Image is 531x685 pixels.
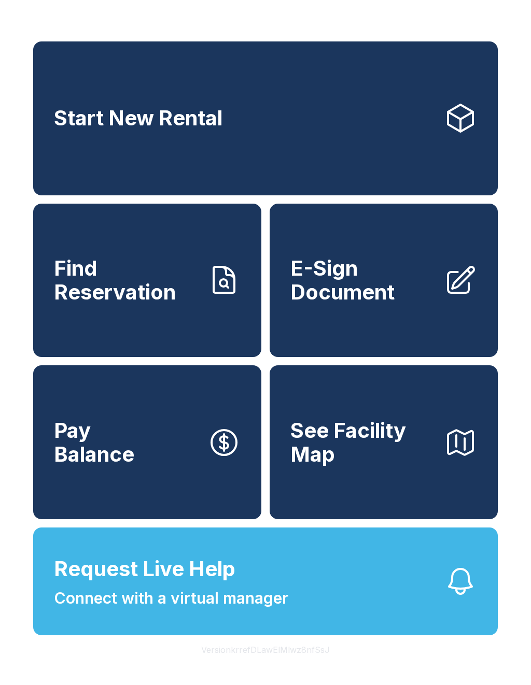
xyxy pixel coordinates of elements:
[33,527,498,635] button: Request Live HelpConnect with a virtual manager
[54,106,222,130] span: Start New Rental
[54,419,134,466] span: Pay Balance
[54,587,288,610] span: Connect with a virtual manager
[54,553,235,584] span: Request Live Help
[270,204,498,358] a: E-Sign Document
[33,365,261,519] button: PayBalance
[290,256,436,304] span: E-Sign Document
[33,41,498,195] a: Start New Rental
[33,204,261,358] a: Find Reservation
[270,365,498,519] button: See Facility Map
[54,256,199,304] span: Find Reservation
[290,419,436,466] span: See Facility Map
[193,635,338,664] button: VersionkrrefDLawElMlwz8nfSsJ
